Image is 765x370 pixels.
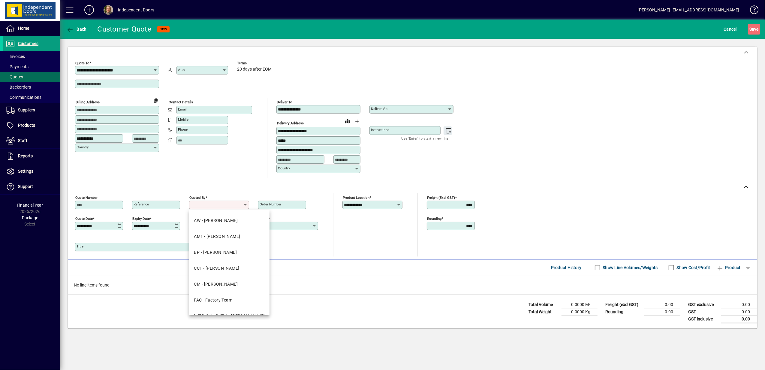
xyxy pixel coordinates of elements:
[6,74,23,79] span: Quotes
[17,203,43,208] span: Financial Year
[6,95,41,100] span: Communications
[194,281,238,287] div: CM - [PERSON_NAME]
[526,308,562,315] td: Total Weight
[194,313,265,319] div: [MEDICAL_DATA] - [PERSON_NAME]
[66,27,86,32] span: Back
[68,276,757,294] div: No line items found
[638,5,739,15] div: [PERSON_NAME] [EMAIL_ADDRESS][DOMAIN_NAME]
[685,308,721,315] td: GST
[118,5,154,15] div: Independent Doors
[75,195,98,199] mat-label: Quote number
[189,195,205,199] mat-label: Quoted by
[134,202,149,206] mat-label: Reference
[22,215,38,220] span: Package
[724,24,737,34] span: Cancel
[65,24,88,35] button: Back
[721,308,757,315] td: 0.00
[602,265,658,271] label: Show Line Volumes/Weights
[427,216,441,220] mat-label: Rounding
[676,265,710,271] label: Show Cost/Profit
[745,1,757,21] a: Knowledge Base
[6,54,25,59] span: Invoices
[3,82,60,92] a: Backorders
[526,301,562,308] td: Total Volume
[721,315,757,323] td: 0.00
[160,27,167,31] span: NEW
[3,51,60,62] a: Invoices
[644,301,680,308] td: 0.00
[75,61,89,65] mat-label: Quote To
[178,127,188,132] mat-label: Phone
[260,202,281,206] mat-label: Order number
[562,301,598,308] td: 0.0000 M³
[194,249,237,256] div: BP - [PERSON_NAME]
[189,292,270,308] mat-option: FAC - Factory Team
[748,24,760,35] button: Save
[18,123,35,128] span: Products
[6,85,31,89] span: Backorders
[77,145,89,149] mat-label: Country
[3,21,60,36] a: Home
[278,166,290,170] mat-label: Country
[3,72,60,82] a: Quotes
[685,315,721,323] td: GST inclusive
[716,263,741,272] span: Product
[18,153,33,158] span: Reports
[3,164,60,179] a: Settings
[685,301,721,308] td: GST exclusive
[6,64,29,69] span: Payments
[18,26,29,31] span: Home
[237,67,272,72] span: 20 days after EOM
[178,68,185,72] mat-label: Attn
[77,244,83,248] mat-label: Title
[749,24,759,34] span: ave
[343,195,369,199] mat-label: Product location
[98,24,152,34] div: Customer Quote
[194,233,240,240] div: AM1 - [PERSON_NAME]
[189,213,270,229] mat-option: AW - Alison Worden
[194,217,238,224] div: AW - [PERSON_NAME]
[194,297,232,303] div: FAC - Factory Team
[151,96,161,105] button: Copy to Delivery address
[3,133,60,148] a: Staff
[277,100,292,104] mat-label: Deliver To
[721,301,757,308] td: 0.00
[371,107,387,111] mat-label: Deliver via
[749,27,752,32] span: S
[371,128,389,132] mat-label: Instructions
[3,103,60,118] a: Suppliers
[602,301,644,308] td: Freight (excl GST)
[189,244,270,260] mat-option: BP - Brad Price
[551,263,582,272] span: Product History
[3,118,60,133] a: Products
[178,107,187,111] mat-label: Email
[80,5,99,15] button: Add
[18,41,38,46] span: Customers
[18,184,33,189] span: Support
[189,308,270,324] mat-option: HMS - Hayden Smith
[713,262,744,273] button: Product
[189,229,270,244] mat-option: AM1 - Angie Mehlhopt
[3,179,60,194] a: Support
[18,169,33,174] span: Settings
[3,149,60,164] a: Reports
[3,62,60,72] a: Payments
[60,24,93,35] app-page-header-button: Back
[3,92,60,102] a: Communications
[178,117,188,122] mat-label: Mobile
[189,276,270,292] mat-option: CM - Chris Maguire
[352,117,362,126] button: Choose address
[194,265,239,271] div: CCT - [PERSON_NAME]
[18,108,35,112] span: Suppliers
[427,195,455,199] mat-label: Freight (excl GST)
[189,260,270,276] mat-option: CCT - Cassie Cameron-Tait
[18,138,27,143] span: Staff
[343,116,352,126] a: View on map
[75,216,93,220] mat-label: Quote date
[722,24,739,35] button: Cancel
[99,5,118,15] button: Profile
[644,308,680,315] td: 0.00
[402,135,449,142] mat-hint: Use 'Enter' to start a new line
[549,262,584,273] button: Product History
[132,216,150,220] mat-label: Expiry date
